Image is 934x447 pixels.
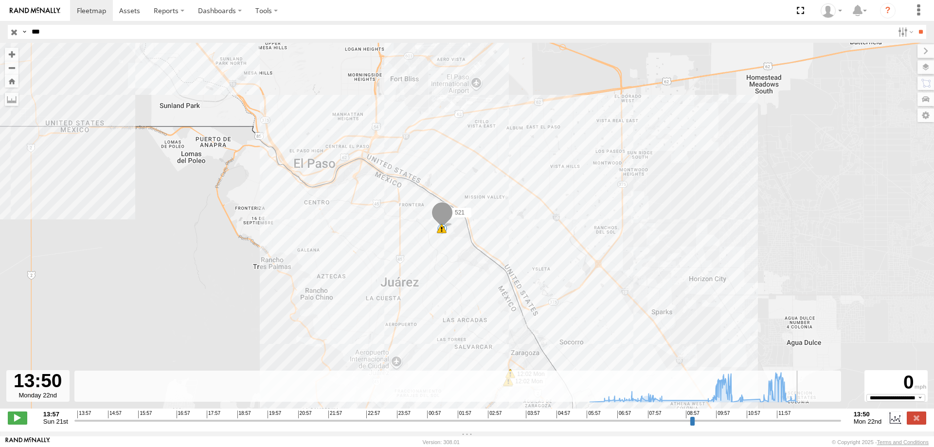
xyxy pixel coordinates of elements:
[777,411,790,418] span: 11:57
[10,7,60,14] img: rand-logo.svg
[207,411,220,418] span: 17:57
[907,411,926,424] label: Close
[894,25,915,39] label: Search Filter Options
[455,209,465,216] span: 521
[177,411,190,418] span: 16:57
[5,61,18,74] button: Zoom out
[328,411,342,418] span: 21:57
[5,92,18,106] label: Measure
[510,370,548,378] label: 12:02 Mon
[366,411,380,418] span: 22:57
[617,411,631,418] span: 06:57
[854,418,882,425] span: Mon 22nd Sep 2025
[917,108,934,122] label: Map Settings
[832,439,929,445] div: © Copyright 2025 -
[716,411,730,418] span: 09:57
[686,411,700,418] span: 08:57
[43,418,68,425] span: Sun 21st Sep 2025
[854,411,882,418] strong: 13:50
[427,411,441,418] span: 00:57
[43,411,68,418] strong: 13:57
[817,3,845,18] div: MANUEL HERNANDEZ
[298,411,312,418] span: 20:57
[880,3,896,18] i: ?
[77,411,91,418] span: 13:57
[648,411,662,418] span: 07:57
[587,411,600,418] span: 05:57
[20,25,28,39] label: Search Query
[5,74,18,88] button: Zoom Home
[397,411,411,418] span: 23:57
[557,411,570,418] span: 04:57
[488,411,502,418] span: 02:57
[138,411,152,418] span: 15:57
[108,411,122,418] span: 14:57
[526,411,539,418] span: 03:57
[437,224,447,233] div: 9
[747,411,760,418] span: 10:57
[866,372,926,394] div: 0
[5,48,18,61] button: Zoom in
[268,411,281,418] span: 19:57
[8,411,27,424] label: Play/Stop
[458,411,471,418] span: 01:57
[877,439,929,445] a: Terms and Conditions
[423,439,460,445] div: Version: 308.01
[237,411,251,418] span: 18:57
[5,437,50,447] a: Visit our Website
